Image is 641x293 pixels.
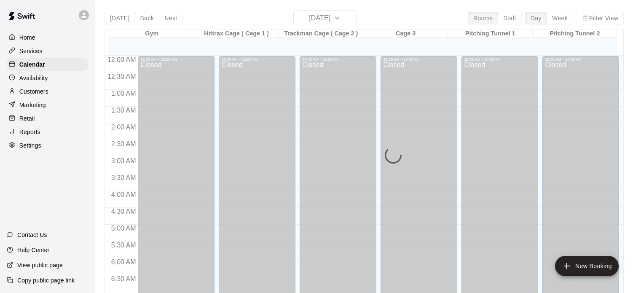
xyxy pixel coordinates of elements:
[7,72,88,84] a: Availability
[109,174,138,181] span: 3:30 AM
[545,57,617,62] div: 12:00 AM – 10:00 AM
[17,261,63,269] p: View public page
[302,57,374,62] div: 12:00 AM – 10:00 AM
[7,31,88,44] a: Home
[7,45,88,57] a: Services
[7,112,88,125] a: Retail
[109,107,138,114] span: 1:30 AM
[109,225,138,232] span: 5:00 AM
[7,139,88,152] a: Settings
[109,275,138,282] span: 6:30 AM
[19,60,45,69] p: Calendar
[7,126,88,138] a: Reports
[19,141,41,150] p: Settings
[19,47,43,55] p: Services
[109,140,138,148] span: 2:30 AM
[105,73,138,80] span: 12:30 AM
[464,57,536,62] div: 12:00 AM – 10:00 AM
[17,276,75,285] p: Copy public page link
[363,30,448,38] div: Cage 3
[109,208,138,215] span: 4:30 AM
[140,57,212,62] div: 12:00 AM – 10:00 AM
[279,30,363,38] div: Trackman Cage ( Cage 2 )
[19,101,46,109] p: Marketing
[533,30,617,38] div: Pitching Tunnel 2
[383,57,455,62] div: 12:00 AM – 10:00 AM
[194,30,279,38] div: Hittrax Cage ( Cage 1 )
[19,128,40,136] p: Reports
[19,33,35,42] p: Home
[7,58,88,71] a: Calendar
[109,191,138,198] span: 4:00 AM
[221,57,293,62] div: 12:00 AM – 10:00 AM
[109,242,138,249] span: 5:30 AM
[109,157,138,164] span: 3:00 AM
[17,231,47,239] p: Contact Us
[110,30,194,38] div: Gym
[448,30,533,38] div: Pitching Tunnel 1
[555,256,619,276] button: add
[109,90,138,97] span: 1:00 AM
[109,124,138,131] span: 2:00 AM
[7,85,88,98] a: Customers
[19,87,48,96] p: Customers
[19,74,48,82] p: Availability
[7,99,88,111] a: Marketing
[19,114,35,123] p: Retail
[105,56,138,63] span: 12:00 AM
[109,258,138,266] span: 6:00 AM
[17,246,49,254] p: Help Center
